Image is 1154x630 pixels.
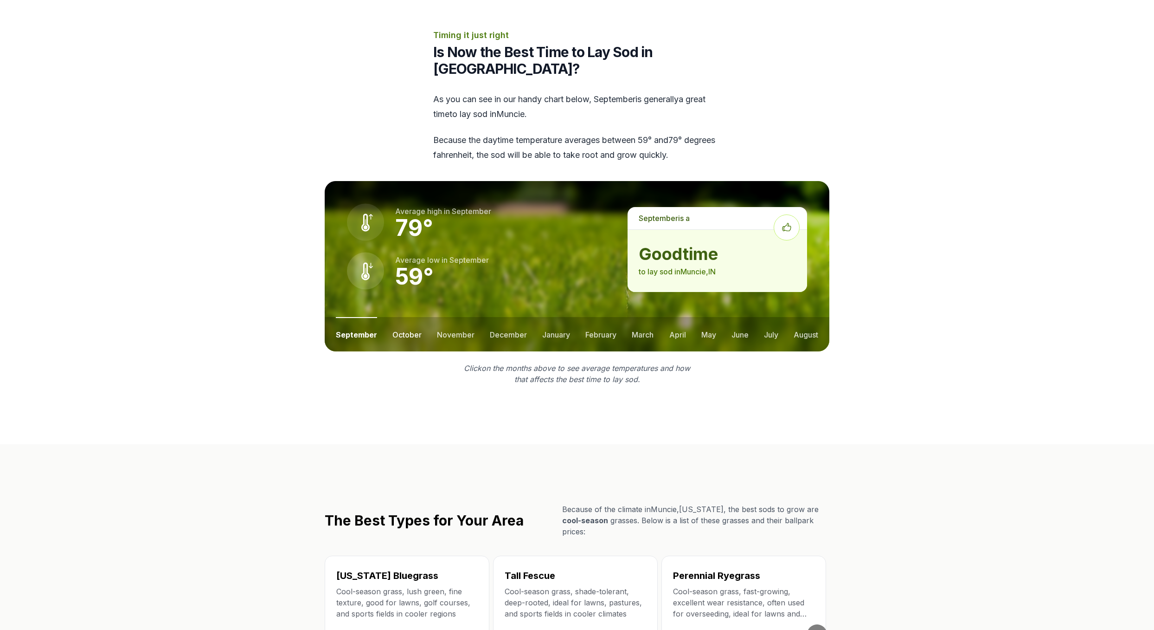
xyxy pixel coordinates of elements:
button: december [490,317,527,351]
h2: The Best Types for Your Area [325,512,524,529]
p: to lay sod in Muncie , IN [639,266,796,277]
button: february [585,317,616,351]
div: As you can see in our handy chart below, is generally a great time to lay sod in Muncie . [433,92,721,162]
button: august [794,317,818,351]
h3: Tall Fescue [505,569,646,582]
button: september [336,317,377,351]
span: september [594,94,635,104]
h3: [US_STATE] Bluegrass [336,569,478,582]
p: Cool-season grass, fast-growing, excellent wear resistance, often used for overseeding, ideal for... [673,586,814,619]
p: Because of the climate in Muncie , [US_STATE] , the best sods to grow are grasses. Below is a lis... [562,504,829,537]
button: october [392,317,422,351]
p: Cool-season grass, lush green, fine texture, good for lawns, golf courses, and sports fields in c... [336,586,478,619]
button: may [701,317,716,351]
h2: Is Now the Best Time to Lay Sod in [GEOGRAPHIC_DATA]? [433,44,721,77]
p: Average low in [395,254,489,266]
strong: 79 ° [395,214,433,241]
button: april [669,317,686,351]
p: is a [628,207,807,229]
p: Cool-season grass, shade-tolerant, deep-rooted, ideal for lawns, pastures, and sports fields in c... [505,586,646,619]
span: september [449,255,489,265]
h3: Perennial Ryegrass [673,569,814,582]
button: june [731,317,749,351]
span: cool-season [562,516,608,525]
button: march [632,317,654,351]
strong: good time [639,245,796,263]
p: Because the daytime temperature averages between 59 ° and 79 ° degrees fahrenheit, the sod will b... [433,133,721,162]
span: september [452,207,491,216]
p: Average high in [395,206,491,217]
button: july [764,317,778,351]
span: september [639,214,678,223]
button: january [542,317,570,351]
p: Click on the months above to see average temperatures and how that affects the best time to lay sod. [458,363,696,385]
p: Timing it just right [433,29,721,42]
strong: 59 ° [395,263,434,290]
button: november [437,317,474,351]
